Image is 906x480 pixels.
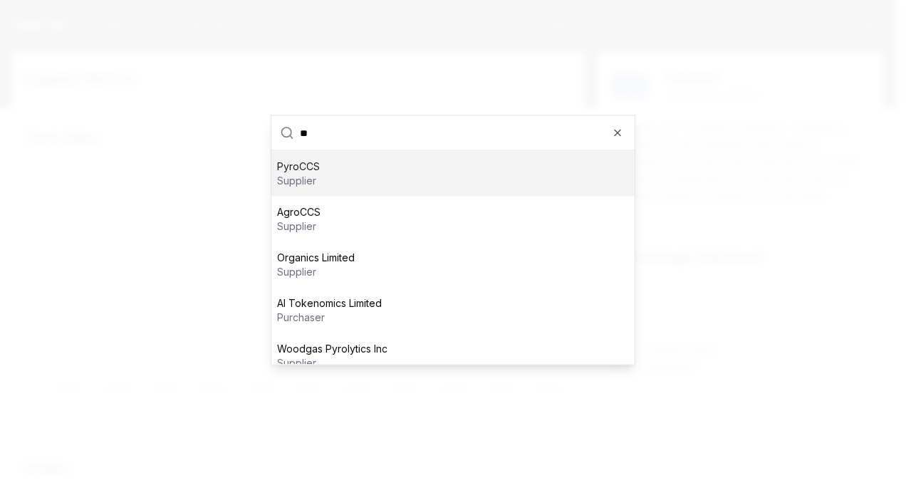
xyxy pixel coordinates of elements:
[277,296,382,311] p: AI Tokenomics Limited
[277,356,387,370] p: supplier
[277,205,321,219] p: AgroCCS
[277,160,320,174] p: PyroCCS
[277,174,320,188] p: supplier
[277,265,355,279] p: supplier
[277,342,387,356] p: Woodgas Pyrolytics Inc
[277,219,321,234] p: supplier
[277,311,382,325] p: purchaser
[277,251,355,265] p: Organics Limited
